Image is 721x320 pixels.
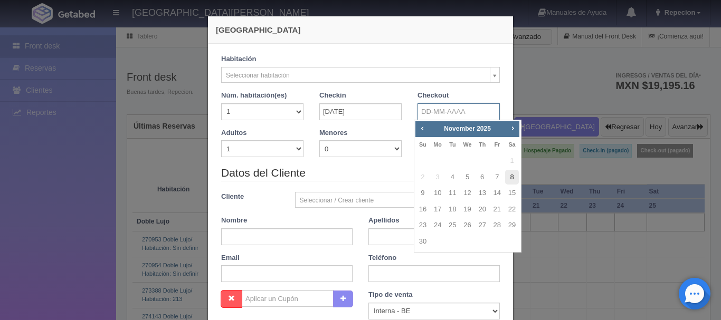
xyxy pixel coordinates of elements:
[505,202,519,217] a: 22
[460,218,474,233] a: 26
[418,124,426,132] span: Prev
[507,122,519,134] a: Next
[476,186,489,201] a: 13
[431,186,444,201] a: 10
[419,141,426,148] span: Sunday
[445,218,459,233] a: 25
[490,218,504,233] a: 28
[433,141,442,148] span: Monday
[295,192,500,208] a: Seleccionar / Crear cliente
[445,170,459,185] a: 4
[445,202,459,217] a: 18
[479,141,486,148] span: Thursday
[416,186,430,201] a: 9
[431,202,444,217] a: 17
[508,141,515,148] span: Saturday
[300,192,486,208] span: Seleccionar / Crear cliente
[505,186,519,201] a: 15
[445,186,459,201] a: 11
[418,91,449,101] label: Checkout
[449,141,456,148] span: Tuesday
[319,91,346,101] label: Checkin
[368,216,400,226] label: Apellidos
[476,202,489,217] a: 20
[494,141,500,148] span: Friday
[418,103,500,120] input: DD-MM-AAAA
[213,192,287,202] label: Cliente
[508,124,517,132] span: Next
[416,234,430,249] a: 30
[242,290,334,307] input: Aplicar un Cupón
[460,186,474,201] a: 12
[221,67,500,83] a: Seleccionar habitación
[460,202,474,217] a: 19
[416,170,430,185] span: 2
[476,218,489,233] a: 27
[477,125,491,132] span: 2025
[319,128,347,138] label: Menores
[490,202,504,217] a: 21
[490,186,504,201] a: 14
[221,165,500,181] legend: Datos del Cliente
[221,91,287,101] label: Núm. habitación(es)
[368,290,413,300] label: Tipo de venta
[221,54,256,64] label: Habitación
[221,253,240,263] label: Email
[431,170,444,185] span: 3
[460,170,474,185] a: 5
[490,170,504,185] a: 7
[416,218,430,233] a: 23
[505,153,519,169] span: 1
[221,216,247,226] label: Nombre
[463,141,471,148] span: Wednesday
[476,170,489,185] a: 6
[505,170,519,185] a: 8
[416,202,430,217] a: 16
[216,24,505,35] h4: [GEOGRAPHIC_DATA]
[368,253,396,263] label: Teléfono
[226,67,486,83] span: Seleccionar habitación
[221,128,246,138] label: Adultos
[505,218,519,233] a: 29
[431,218,444,233] a: 24
[416,122,428,134] a: Prev
[444,125,475,132] span: November
[319,103,402,120] input: DD-MM-AAAA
